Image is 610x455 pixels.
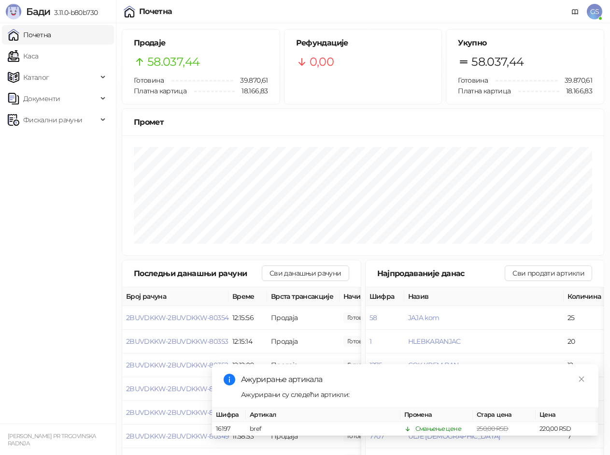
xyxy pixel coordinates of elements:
span: Готовина [134,76,164,85]
th: Шифра [212,408,246,422]
span: Платна картица [134,87,186,95]
th: Време [228,287,267,306]
span: Фискални рачуни [23,110,82,130]
div: Последњи данашњи рачуни [134,267,262,279]
span: 18.166,83 [235,86,268,96]
button: 58 [369,313,377,322]
span: Каталог [23,68,49,87]
a: Close [576,374,587,384]
img: Logo [6,4,21,19]
span: 370,00 [343,360,376,370]
button: Сви данашњи рачуни [262,265,349,281]
button: COK.KREM BAN [408,361,459,369]
a: Каса [8,46,38,66]
td: 20 [564,330,607,353]
button: 2BUVDKKW-2BUVDKKW-80349 [126,432,229,440]
span: 790,00 [343,312,376,323]
button: 2BUVDKKW-2BUVDKKW-80351 [126,384,227,393]
span: Документи [23,89,60,108]
h5: Рефундације [296,37,430,49]
th: Начини плаћања [340,287,436,306]
td: 12:15:14 [228,330,267,353]
span: 18.166,83 [559,86,592,96]
button: 1275 [369,361,382,369]
small: [PERSON_NAME] PR TRGOVINSKA RADNJA [8,433,96,447]
div: Смањење цене [415,424,461,434]
span: 39.870,61 [233,75,268,86]
th: Врста трансакције [267,287,340,306]
span: 0,00 [310,53,334,71]
td: 12:12:09 [228,353,267,377]
div: Ажурирање артикала [241,374,587,385]
button: 2BUVDKKW-2BUVDKKW-80354 [126,313,228,322]
span: Платна картица [458,87,511,95]
th: Број рачуна [122,287,228,306]
span: 197,03 [343,336,376,347]
button: 2BUVDKKW-2BUVDKKW-80353 [126,337,228,346]
div: Промет [134,116,592,128]
th: Количина [564,287,607,306]
span: 58.037,44 [147,53,199,71]
td: 25 [564,306,607,330]
a: Документација [567,4,583,19]
button: 2BUVDKKW-2BUVDKKW-80352 [126,361,228,369]
span: 250,00 RSD [477,425,509,432]
td: bref [246,422,400,436]
th: Стара цена [473,408,536,422]
th: Промена [400,408,473,422]
td: 220,00 RSD [536,422,598,436]
td: Продаја [267,306,340,330]
span: 58.037,44 [471,53,524,71]
span: Готовина [458,76,488,85]
div: Најпродаваније данас [377,267,505,279]
h5: Продаје [134,37,268,49]
span: 3.11.0-b80b730 [50,8,98,17]
th: Назив [404,287,564,306]
span: close [578,376,585,382]
span: info-circle [224,374,235,385]
th: Цена [536,408,598,422]
button: Сви продати артикли [505,265,592,281]
td: 12:15:56 [228,306,267,330]
span: Бади [26,6,50,17]
th: Шифра [366,287,404,306]
th: Артикал [246,408,400,422]
button: HLEBKARANJAC [408,337,461,346]
h5: Укупно [458,37,592,49]
span: 39.870,61 [558,75,592,86]
span: GS [587,4,602,19]
td: Продаја [267,353,340,377]
button: 2BUVDKKW-2BUVDKKW-80350 [126,408,228,417]
div: Почетна [139,8,172,15]
td: 16197 [212,422,246,436]
div: Ажурирани су следећи артикли: [241,389,587,400]
button: JAJA kom [408,313,440,322]
td: 12 [564,353,607,377]
button: 1 [369,337,371,346]
td: Продаја [267,330,340,353]
a: Почетна [8,25,51,44]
